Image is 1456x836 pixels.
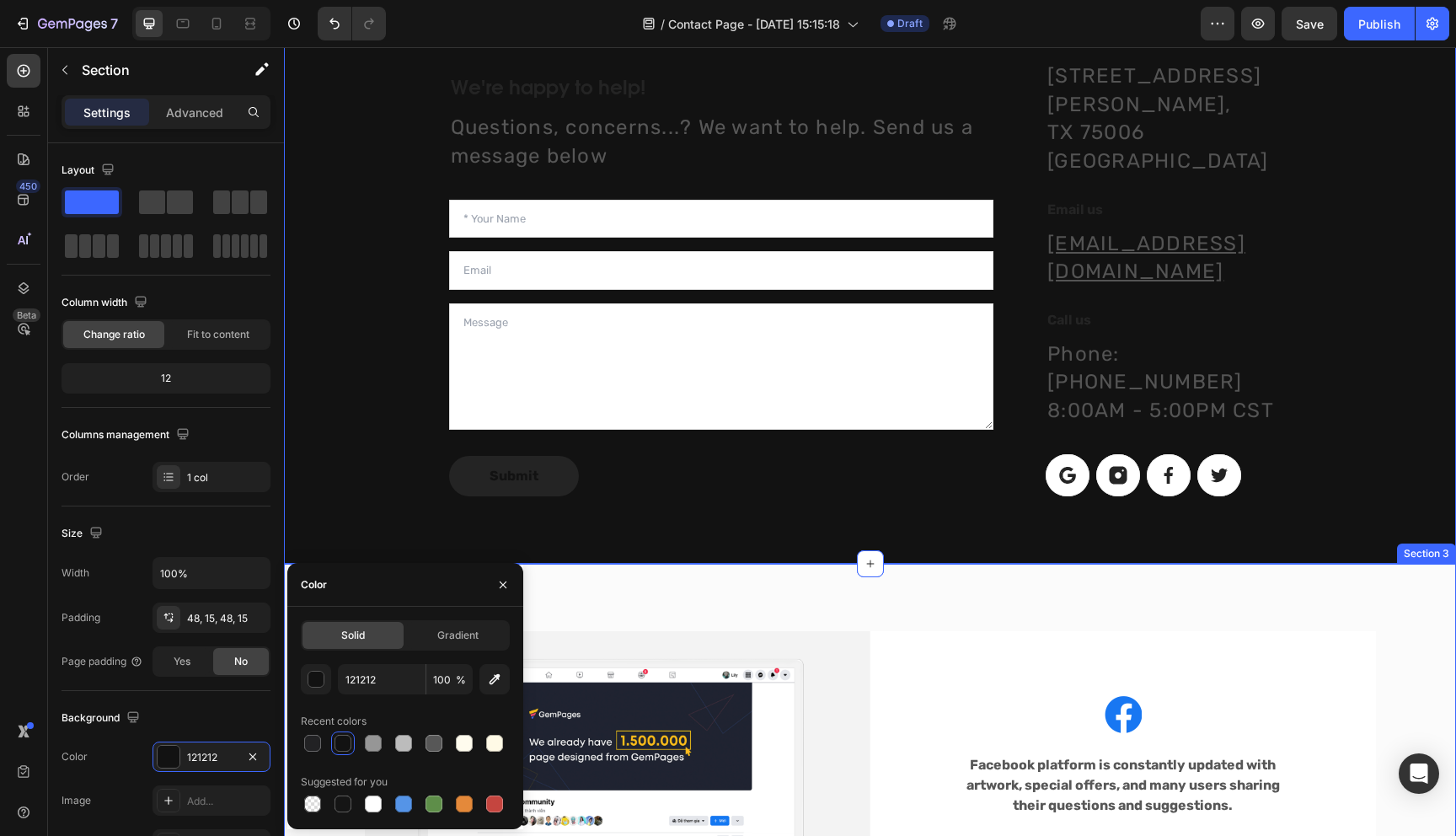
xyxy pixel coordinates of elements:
div: Background [62,707,143,730]
div: Open Intercom Messenger [1399,753,1439,794]
span: Contact Page - [DATE] 15:15:18 [668,15,840,33]
div: Layout [62,159,118,182]
div: Padding [62,610,100,625]
span: Solid [341,628,365,643]
img: Alt Image [821,649,858,686]
p: Phone: [PHONE_NUMBER] 8:00AM - 5:00PM CST [763,293,1005,378]
p: Advanced [166,104,223,121]
span: Gradient [437,628,479,643]
div: 1 col [187,470,266,485]
input: Auto [153,558,270,588]
button: 7 [7,7,126,40]
p: Section [82,60,220,80]
div: Add... [187,794,266,809]
div: Image [62,793,91,808]
div: Width [62,565,89,581]
span: / [661,15,665,33]
span: Fit to content [187,327,249,342]
div: Publish [1358,15,1400,33]
div: Recent colors [301,714,367,729]
img: Alt Image [81,584,586,836]
div: Size [62,522,106,545]
p: Email us [763,153,1005,173]
div: Suggested for you [301,774,388,790]
div: Section 3 [1116,499,1169,514]
span: % [456,673,466,688]
span: Draft [897,16,923,31]
div: Column width [62,292,151,314]
button: Publish [1344,7,1415,40]
div: 450 [16,180,40,193]
div: Undo/Redo [318,7,386,40]
div: Page padding [62,654,143,669]
p: Call us [763,263,1005,283]
div: Beta [13,308,40,322]
div: Color [301,577,327,592]
p: Facebook platform is constantly updated with artwork, special offers, and many users sharing thei... [669,708,1009,769]
button: Save [1282,7,1337,40]
span: Change ratio [83,327,145,342]
span: No [234,654,248,669]
div: Columns management [62,424,193,447]
div: 121212 [187,750,236,765]
p: Settings [83,104,131,121]
div: Order [62,469,89,485]
span: Yes [174,654,190,669]
p: 7 [110,13,118,34]
input: Eg: FFFFFF [338,664,426,694]
span: Save [1296,17,1324,31]
div: Color [62,749,88,764]
iframe: Design area [284,47,1456,836]
a: [EMAIL_ADDRESS][DOMAIN_NAME] [763,185,961,237]
div: 12 [65,367,267,390]
div: 48, 15, 48, 15 [187,611,266,626]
